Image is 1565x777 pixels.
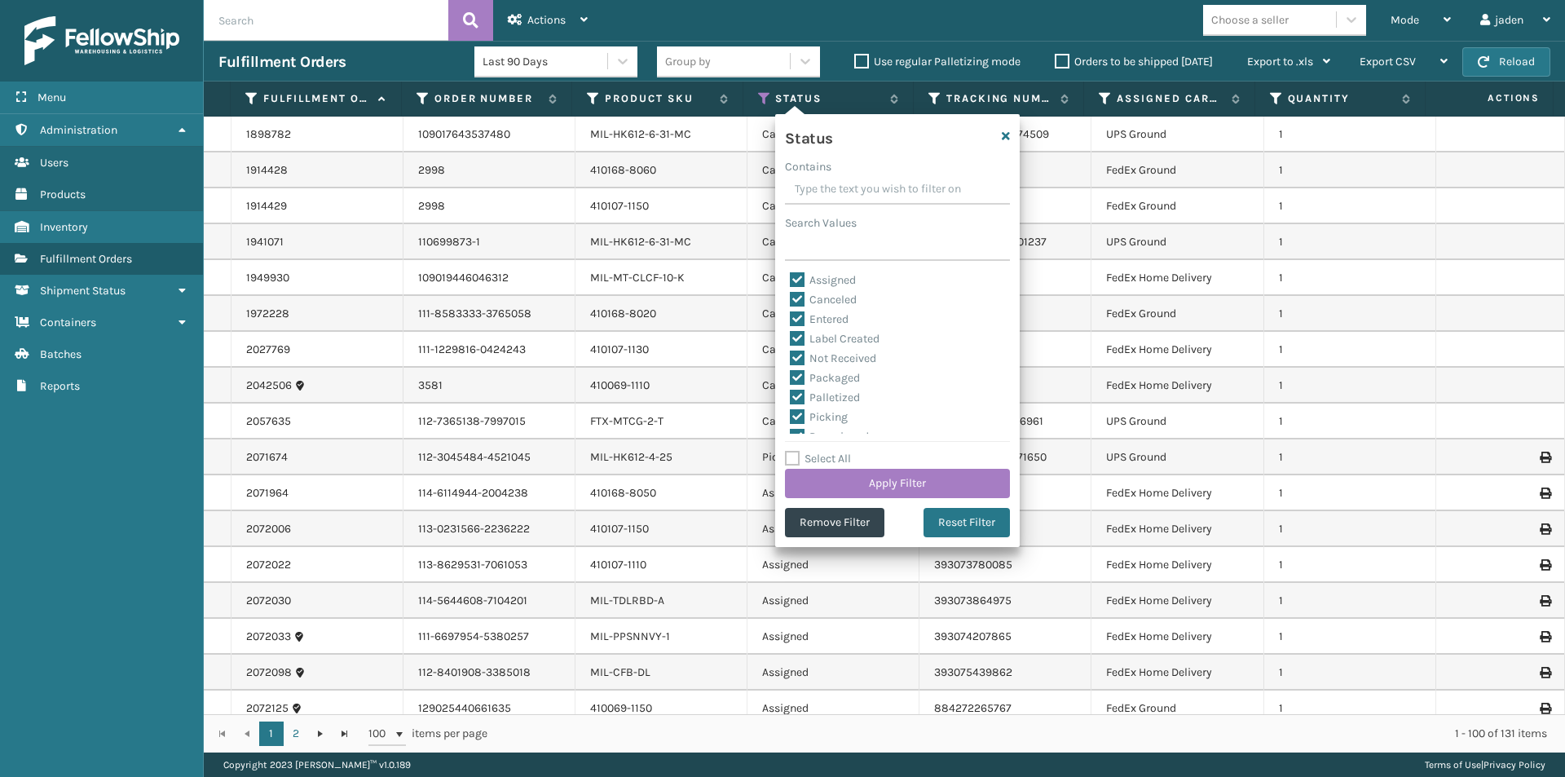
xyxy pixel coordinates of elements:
[246,306,289,322] a: 1972228
[434,91,540,106] label: Order Number
[1091,260,1263,296] td: FedEx Home Delivery
[747,619,919,655] td: Assigned
[590,199,649,213] a: 410107-1150
[590,665,650,679] a: MIL-CFB-DL
[259,722,284,746] a: 1
[934,701,1012,715] a: 884272265767
[1264,475,1436,511] td: 1
[747,224,919,260] td: Canceled
[590,414,663,428] a: FTX-MTCG-2-T
[934,594,1012,607] a: 393073864975
[483,53,609,70] div: Last 90 Days
[263,91,369,106] label: Fulfillment Order Id
[403,152,575,188] td: 2998
[590,701,652,715] a: 410069-1150
[747,260,919,296] td: Canceled
[403,117,575,152] td: 109017643537480
[747,691,919,726] td: Assigned
[590,235,691,249] a: MIL-HK612-6-31-MC
[1264,117,1436,152] td: 1
[40,123,117,137] span: Administration
[1425,753,1545,777] div: |
[403,619,575,655] td: 111-6697954-5380257
[403,655,575,691] td: 112-8401908-3385018
[284,722,308,746] a: 2
[590,629,670,643] a: MIL-PPSNNVY-1
[590,307,656,320] a: 410168-8020
[785,175,1010,205] input: Type the text you wish to filter on
[747,439,919,475] td: Picking
[1540,667,1550,678] i: Print Label
[403,404,575,439] td: 112-7365138-7997015
[1264,152,1436,188] td: 1
[403,188,575,224] td: 2998
[1540,631,1550,642] i: Print Label
[40,316,96,329] span: Containers
[1425,759,1481,770] a: Terms of Use
[1264,260,1436,296] td: 1
[403,439,575,475] td: 112-3045484-4521045
[1540,559,1550,571] i: Print Label
[1091,439,1263,475] td: UPS Ground
[308,722,333,746] a: Go to the next page
[1264,547,1436,583] td: 1
[590,378,650,392] a: 410069-1110
[1264,691,1436,726] td: 1
[1483,759,1545,770] a: Privacy Policy
[590,271,685,285] a: MIL-MT-CLCF-10-K
[590,522,649,536] a: 410107-1150
[785,214,857,232] label: Search Values
[527,13,566,27] span: Actions
[747,404,919,439] td: Canceled
[338,727,351,740] span: Go to the last page
[665,53,711,70] div: Group by
[1091,404,1263,439] td: UPS Ground
[1091,547,1263,583] td: FedEx Home Delivery
[785,158,831,175] label: Contains
[790,430,869,444] label: Reassigned
[747,368,919,404] td: Canceled
[747,511,919,547] td: Assigned
[403,332,575,368] td: 111-1229816-0424243
[1264,655,1436,691] td: 1
[403,224,575,260] td: 110699873-1
[40,347,82,361] span: Batches
[785,452,851,466] label: Select All
[1091,368,1263,404] td: FedEx Home Delivery
[790,351,876,365] label: Not Received
[1264,583,1436,619] td: 1
[785,508,884,537] button: Remove Filter
[1091,152,1263,188] td: FedEx Ground
[590,486,656,500] a: 410168-8050
[246,413,291,430] a: 2057635
[246,342,290,358] a: 2027769
[1091,511,1263,547] td: FedEx Home Delivery
[1091,583,1263,619] td: FedEx Home Delivery
[218,52,346,72] h3: Fulfillment Orders
[1264,511,1436,547] td: 1
[1264,188,1436,224] td: 1
[24,16,179,65] img: logo
[37,91,66,104] span: Menu
[1091,188,1263,224] td: FedEx Ground
[1091,619,1263,655] td: FedEx Home Delivery
[246,126,291,143] a: 1898782
[40,188,86,201] span: Products
[246,198,287,214] a: 1914429
[1091,655,1263,691] td: FedEx Home Delivery
[246,377,292,394] a: 2042506
[1091,475,1263,511] td: FedEx Home Delivery
[790,312,849,326] label: Entered
[403,368,575,404] td: 3581
[1091,117,1263,152] td: UPS Ground
[1247,55,1313,68] span: Export to .xls
[1540,703,1550,714] i: Print Label
[775,91,881,106] label: Status
[1264,332,1436,368] td: 1
[333,722,357,746] a: Go to the last page
[747,152,919,188] td: Canceled
[946,91,1052,106] label: Tracking Number
[40,156,68,170] span: Users
[40,220,88,234] span: Inventory
[924,508,1010,537] button: Reset Filter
